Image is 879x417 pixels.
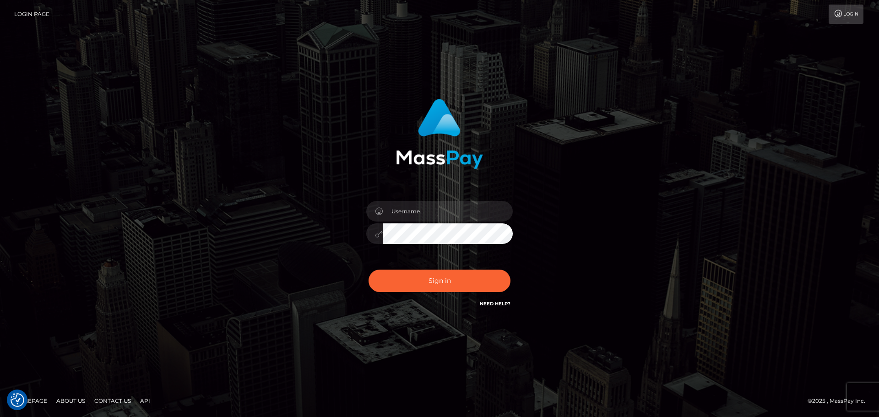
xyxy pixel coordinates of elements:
[11,393,24,407] img: Revisit consent button
[829,5,863,24] a: Login
[91,394,135,408] a: Contact Us
[53,394,89,408] a: About Us
[480,301,510,307] a: Need Help?
[11,393,24,407] button: Consent Preferences
[10,394,51,408] a: Homepage
[369,270,510,292] button: Sign in
[396,99,483,169] img: MassPay Login
[808,396,872,406] div: © 2025 , MassPay Inc.
[383,201,513,222] input: Username...
[14,5,49,24] a: Login Page
[136,394,154,408] a: API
